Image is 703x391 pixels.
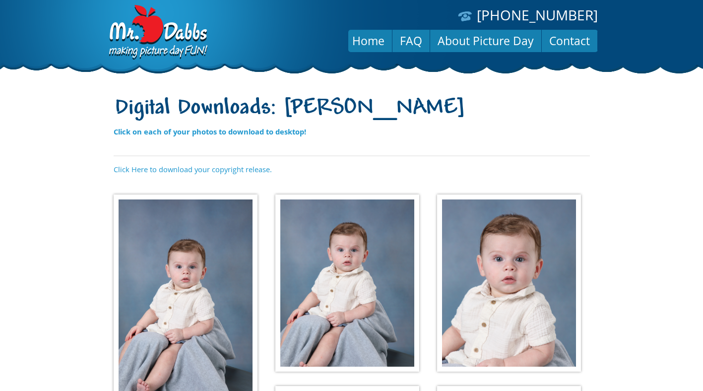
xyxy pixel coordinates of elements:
a: Click Here to download your copyright release. [114,164,272,174]
a: FAQ [392,29,430,53]
h1: Digital Downloads: [PERSON_NAME] [114,96,590,122]
a: [PHONE_NUMBER] [477,5,598,24]
img: Dabbs Company [106,5,209,61]
a: Contact [542,29,597,53]
a: Home [345,29,392,53]
strong: Click on each of your photos to download to desktop! [114,127,306,136]
a: About Picture Day [430,29,541,53]
img: 93bb542d03092a74c036c7.jpg [275,195,419,372]
img: 4c997bd8af1c0d6019e713.jpg [437,195,581,372]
